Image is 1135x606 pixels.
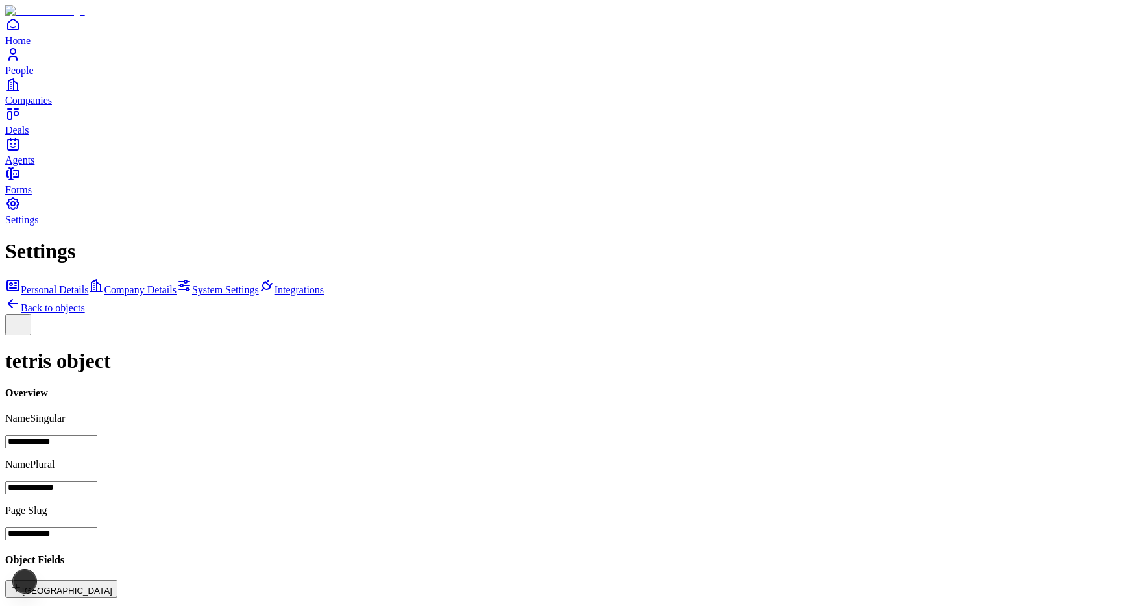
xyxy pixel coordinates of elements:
[88,284,177,295] a: Company Details
[5,106,1130,136] a: Deals
[275,284,324,295] span: Integrations
[5,184,32,195] span: Forms
[5,65,34,76] span: People
[5,349,1130,373] h1: tetris object
[5,284,88,295] a: Personal Details
[21,284,88,295] span: Personal Details
[5,47,1130,76] a: People
[5,95,52,106] span: Companies
[5,77,1130,106] a: Companies
[30,459,55,470] span: Plural
[192,284,259,295] span: System Settings
[5,136,1130,165] a: Agents
[5,17,1130,46] a: Home
[5,214,39,225] span: Settings
[5,387,1130,399] h4: Overview
[5,154,34,165] span: Agents
[5,5,85,17] img: Item Brain Logo
[5,459,1130,470] p: Name
[5,554,1130,566] h4: Object Fields
[259,284,324,295] a: Integrations
[104,284,177,295] span: Company Details
[5,196,1130,225] a: Settings
[177,284,259,295] a: System Settings
[5,505,1130,516] p: Page Slug
[5,302,85,313] a: Back to objects
[5,166,1130,195] a: Forms
[5,239,1130,263] h1: Settings
[30,413,65,424] span: Singular
[5,413,1130,424] p: Name
[5,125,29,136] span: Deals
[5,35,31,46] span: Home
[5,580,117,598] button: [GEOGRAPHIC_DATA]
